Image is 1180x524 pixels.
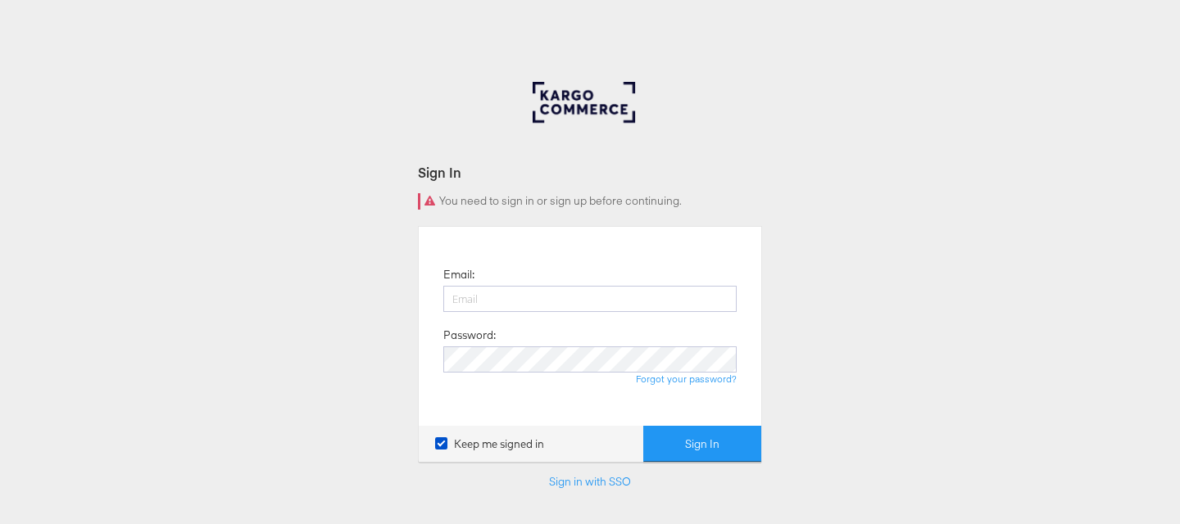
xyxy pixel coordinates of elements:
[443,267,474,282] label: Email:
[435,436,544,452] label: Keep me signed in
[418,163,762,182] div: Sign In
[636,373,737,385] a: Forgot your password?
[443,327,496,343] label: Password:
[443,286,737,312] input: Email
[643,426,761,463] button: Sign In
[549,474,631,489] a: Sign in with SSO
[418,193,762,210] div: You need to sign in or sign up before continuing.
